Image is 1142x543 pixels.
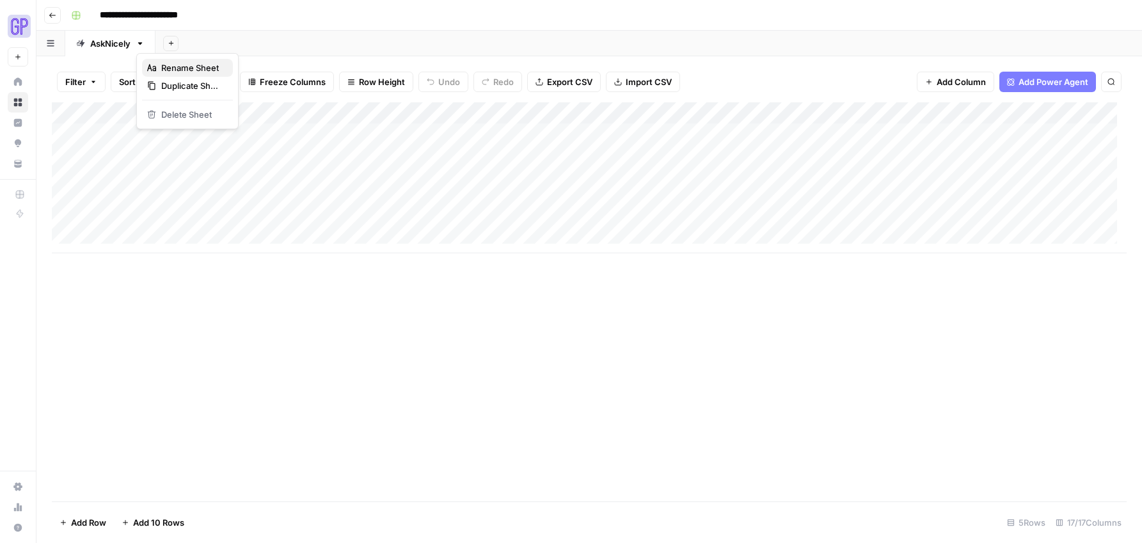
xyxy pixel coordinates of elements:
span: Add Power Agent [1019,75,1088,88]
span: Filter [65,75,86,88]
div: 5 Rows [1002,512,1051,533]
button: Row Height [339,72,413,92]
a: Browse [8,92,28,113]
button: Redo [473,72,522,92]
button: Import CSV [606,72,680,92]
a: Settings [8,476,28,497]
button: Add Row [52,512,114,533]
span: Import CSV [626,75,672,88]
button: Sort [111,72,155,92]
div: 17/17 Columns [1051,512,1127,533]
button: Export CSV [527,72,601,92]
button: Add 10 Rows [114,512,192,533]
a: Opportunities [8,133,28,153]
button: Help + Support [8,517,28,538]
span: Export CSV [547,75,592,88]
span: Rename Sheet [161,61,223,74]
button: Filter [57,72,106,92]
span: Add 10 Rows [133,516,184,529]
span: Add Row [71,516,106,529]
a: Usage [8,497,28,517]
div: AskNicely [90,37,131,50]
a: Your Data [8,153,28,174]
span: Redo [493,75,514,88]
button: Add Power Agent [999,72,1096,92]
button: Undo [418,72,468,92]
button: Freeze Columns [240,72,334,92]
img: Growth Plays Logo [8,15,31,38]
span: Sort [119,75,136,88]
span: Add Column [937,75,986,88]
button: Add Column [917,72,994,92]
span: Freeze Columns [260,75,326,88]
span: Undo [438,75,460,88]
button: Workspace: Growth Plays [8,10,28,42]
span: Delete Sheet [161,108,223,121]
span: Duplicate Sheet [161,79,223,92]
a: AskNicely [65,31,155,56]
a: Home [8,72,28,92]
span: Row Height [359,75,405,88]
a: Insights [8,113,28,133]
